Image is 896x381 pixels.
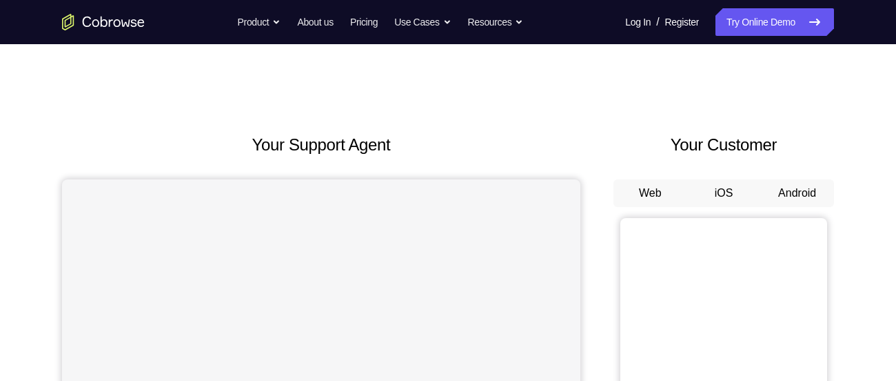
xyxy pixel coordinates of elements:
button: Use Cases [394,8,451,36]
button: Product [238,8,281,36]
a: Go to the home page [62,14,145,30]
button: Web [613,179,687,207]
a: Register [665,8,699,36]
a: Log In [625,8,651,36]
a: About us [297,8,333,36]
button: iOS [687,179,761,207]
h2: Your Customer [613,133,834,157]
a: Pricing [350,8,378,36]
span: / [656,14,659,30]
h2: Your Support Agent [62,133,580,157]
a: Try Online Demo [715,8,834,36]
button: Resources [468,8,524,36]
button: Android [760,179,834,207]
